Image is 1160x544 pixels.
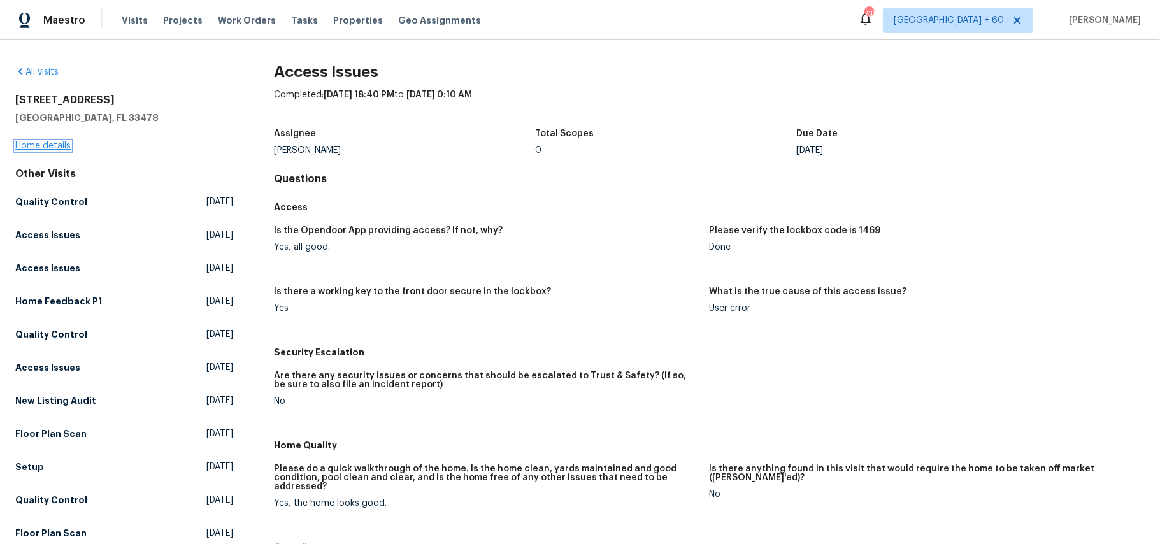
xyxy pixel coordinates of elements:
a: Setup[DATE] [15,455,233,478]
h5: New Listing Audit [15,394,96,407]
span: [DATE] 0:10 AM [406,90,472,99]
div: Yes [274,304,699,313]
h5: Home Quality [274,439,1145,452]
span: [DATE] [206,196,233,208]
h5: Access Issues [15,229,80,241]
span: [DATE] [206,295,233,308]
a: New Listing Audit[DATE] [15,389,233,412]
span: Tasks [291,16,318,25]
span: [DATE] [206,494,233,506]
div: Completed: to [274,89,1145,122]
h5: Is there a working key to the front door secure in the lockbox? [274,287,551,296]
span: Maestro [43,14,85,27]
span: Geo Assignments [398,14,481,27]
h5: Home Feedback P1 [15,295,102,308]
h5: Quality Control [15,196,87,208]
span: Visits [122,14,148,27]
div: No [709,490,1135,499]
span: Work Orders [218,14,276,27]
h5: What is the true cause of this access issue? [709,287,906,296]
div: 0 [535,146,796,155]
span: [DATE] [206,229,233,241]
a: Quality Control[DATE] [15,323,233,346]
div: Yes, all good. [274,243,699,252]
span: [DATE] [206,328,233,341]
div: Done [709,243,1135,252]
div: User error [709,304,1135,313]
h5: Setup [15,461,44,473]
h5: [GEOGRAPHIC_DATA], FL 33478 [15,111,233,124]
h5: Quality Control [15,328,87,341]
h5: Access Issues [15,361,80,374]
a: Access Issues[DATE] [15,257,233,280]
span: [GEOGRAPHIC_DATA] + 60 [894,14,1004,27]
h5: Access [274,201,1145,213]
a: Access Issues[DATE] [15,356,233,379]
span: [DATE] [206,461,233,473]
a: Quality Control[DATE] [15,489,233,512]
h5: Assignee [274,129,316,138]
h5: Quality Control [15,494,87,506]
h4: Questions [274,173,1145,185]
div: Other Visits [15,168,233,180]
span: [PERSON_NAME] [1064,14,1141,27]
h5: Due Date [796,129,838,138]
a: All visits [15,68,59,76]
a: Access Issues[DATE] [15,224,233,247]
h5: Please do a quick walkthrough of the home. Is the home clean, yards maintained and good condition... [274,464,699,491]
h5: Please verify the lockbox code is 1469 [709,226,880,235]
h2: Access Issues [274,66,1145,78]
h5: Are there any security issues or concerns that should be escalated to Trust & Safety? (If so, be ... [274,371,699,389]
div: 731 [864,8,873,20]
a: Home Feedback P1[DATE] [15,290,233,313]
h2: [STREET_ADDRESS] [15,94,233,106]
div: Yes, the home looks good. [274,499,699,508]
div: No [274,397,699,406]
span: [DATE] [206,427,233,440]
a: Floor Plan Scan[DATE] [15,422,233,445]
h5: Floor Plan Scan [15,427,87,440]
span: Properties [333,14,383,27]
span: [DATE] 18:40 PM [324,90,394,99]
span: [DATE] [206,361,233,374]
span: Projects [163,14,203,27]
a: Home details [15,141,71,150]
h5: Access Issues [15,262,80,275]
span: [DATE] [206,394,233,407]
div: [PERSON_NAME] [274,146,535,155]
span: [DATE] [206,262,233,275]
span: [DATE] [206,527,233,540]
div: [DATE] [796,146,1057,155]
h5: Total Scopes [535,129,594,138]
h5: Floor Plan Scan [15,527,87,540]
h5: Is there anything found in this visit that would require the home to be taken off market ([PERSON... [709,464,1135,482]
h5: Security Escalation [274,346,1145,359]
h5: Is the Opendoor App providing access? If not, why? [274,226,503,235]
a: Quality Control[DATE] [15,190,233,213]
